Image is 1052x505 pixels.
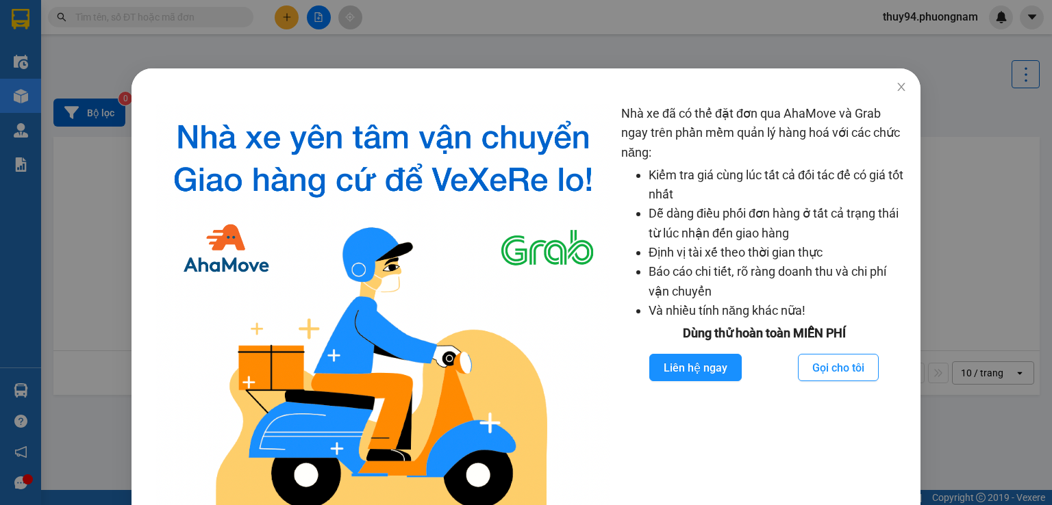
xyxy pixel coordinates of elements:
li: Dễ dàng điều phối đơn hàng ở tất cả trạng thái từ lúc nhận đến giao hàng [649,204,907,243]
li: Và nhiều tính năng khác nữa! [649,301,907,320]
li: Báo cáo chi tiết, rõ ràng doanh thu và chi phí vận chuyển [649,262,907,301]
div: Dùng thử hoàn toàn MIỄN PHÍ [621,324,907,343]
span: Gọi cho tôi [812,359,864,376]
button: Gọi cho tôi [798,354,879,381]
li: Định vị tài xế theo thời gian thực [649,243,907,262]
button: Close [882,68,920,107]
span: close [896,81,907,92]
li: Kiểm tra giá cùng lúc tất cả đối tác để có giá tốt nhất [649,166,907,205]
span: Liên hệ ngay [664,359,727,376]
button: Liên hệ ngay [649,354,742,381]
